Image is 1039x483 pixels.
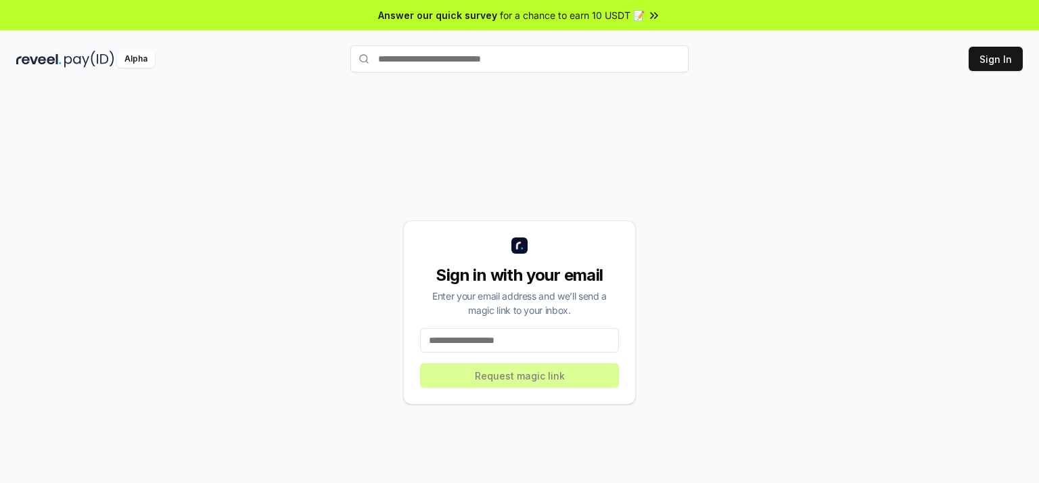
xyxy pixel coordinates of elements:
button: Sign In [969,47,1023,71]
div: Alpha [117,51,155,68]
img: reveel_dark [16,51,62,68]
span: Answer our quick survey [378,8,497,22]
div: Sign in with your email [420,264,619,286]
div: Enter your email address and we’ll send a magic link to your inbox. [420,289,619,317]
span: for a chance to earn 10 USDT 📝 [500,8,645,22]
img: logo_small [511,237,528,254]
img: pay_id [64,51,114,68]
